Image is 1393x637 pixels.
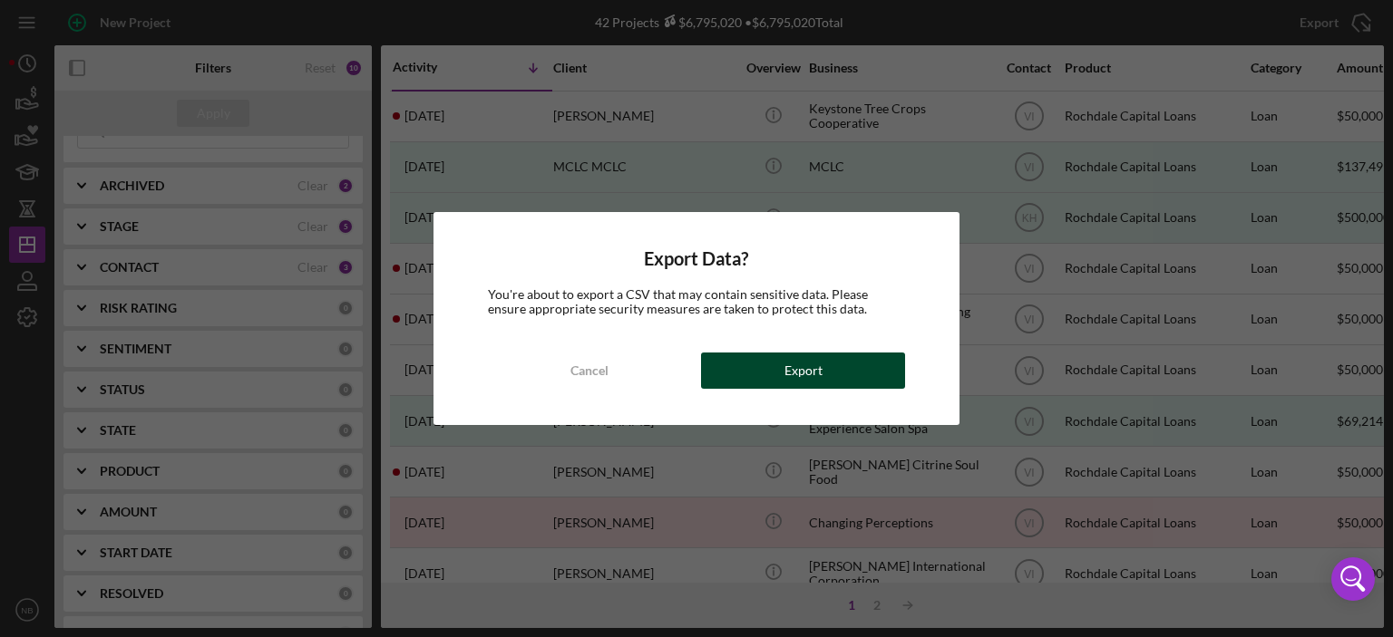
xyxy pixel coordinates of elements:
[488,287,906,316] div: You're about to export a CSV that may contain sensitive data. Please ensure appropriate security ...
[784,352,823,389] div: Export
[570,352,609,389] div: Cancel
[488,352,692,389] button: Cancel
[701,352,905,389] button: Export
[488,248,906,269] h4: Export Data?
[1331,557,1375,601] div: Open Intercom Messenger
